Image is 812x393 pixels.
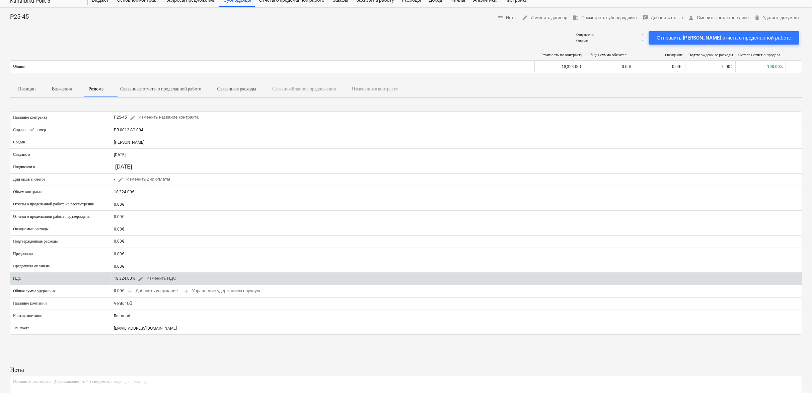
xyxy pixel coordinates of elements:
span: Сменить контактное лицо [688,14,749,22]
p: Ожидаемые расходы [13,226,49,232]
div: 18,324.00€ [111,187,802,197]
p: Дни оплаты счетов [13,177,46,182]
span: add [127,288,133,294]
span: Изменить дни оплаты [118,176,170,183]
div: [DATE] [111,149,802,160]
button: Посмотреть субподрядчика [570,13,640,23]
span: notes [497,15,503,21]
div: 0.00€ [111,211,802,222]
div: Отправить [PERSON_NAME] отчета о проделанной работе [657,34,791,42]
p: Отчеты о проделанной работе подтверждены [13,214,90,219]
p: Контактное лицо [13,313,42,319]
div: P25-45 [114,112,201,123]
span: Добавить удержание [127,287,178,295]
button: Изменить НДС [135,273,179,284]
span: 100.00% [767,64,783,69]
div: [PERSON_NAME] [111,137,802,148]
div: 0.00€ [114,286,263,296]
p: Связанные отчеты о проделанной работе [120,85,201,92]
p: Позиции [18,85,36,92]
span: Изменить НДС [138,275,176,282]
button: Удалить документ [751,13,802,23]
button: Сменить контактное лицо [685,13,751,23]
div: 0.00€ [111,199,802,210]
div: [EMAIL_ADDRESS][DOMAIN_NAME] [111,323,802,334]
span: edit [522,15,528,21]
p: Создано в [13,152,30,157]
span: Удалить документ [754,14,799,22]
div: Остался отчет о проделанной работе [738,53,783,58]
div: Общая сумма обязательств [588,53,633,58]
span: rate_review [642,15,648,21]
span: Добавить отзыв [642,14,683,22]
span: business [573,15,579,21]
p: Резюме [88,85,104,92]
button: Ноты [495,13,519,23]
span: Посмотреть субподрядчика [573,14,637,22]
span: Ноты [497,14,517,22]
div: Ventur OÜ [111,298,802,309]
p: P25-45 [10,13,29,21]
div: Ожидание [638,53,683,58]
p: Отправлено : [576,32,594,37]
div: 0.00€ [111,249,802,259]
p: НДС [13,276,21,281]
span: Изменить название контракта [130,114,199,121]
div: - [114,174,173,185]
p: Предоплата оплачена [13,263,50,269]
p: Ноты [10,366,802,374]
button: Добавить удержание [124,286,180,296]
p: Связанные расходы [217,85,256,92]
div: 18,324.00% [114,273,179,284]
p: Эл. почта [13,325,29,331]
p: 0.00€ [114,239,124,244]
button: Управление удержанием вручную [180,286,263,296]
button: Изменить дни оплаты [115,174,173,185]
p: Отчеты о проделанной работе на рассмотрении [13,201,94,207]
span: 0.00€ [622,64,632,69]
div: PR-0012-SO-004 [111,125,802,135]
span: person [688,15,694,21]
span: edit [138,276,144,282]
button: Изменить название контракта [127,112,201,123]
p: Справочный номер [13,127,46,133]
div: 0.00€ [111,261,802,272]
div: Стоимость по контракту [537,53,582,58]
button: Добавить отзыв [640,13,686,23]
input: + Изменить [114,162,145,172]
span: Управление удержанием вручную [183,287,260,295]
p: - [642,39,643,43]
div: 18,324.00€ [534,61,585,72]
p: Предоплата [13,251,33,257]
p: - [642,32,643,37]
p: Создан [13,139,25,145]
span: edit [130,115,136,121]
span: Изменить договор [522,14,567,22]
button: Отправить [PERSON_NAME] отчета о проделанной работе [649,31,799,45]
p: Объем контракта [13,189,42,195]
div: 0.00€ [111,224,802,235]
p: Вложения [52,85,72,92]
span: add [183,288,189,294]
div: Raimond [111,311,802,321]
span: delete [754,15,760,21]
p: Название контракта [13,115,47,120]
p: Открыт : [576,39,588,43]
span: edit [118,177,124,183]
button: Изменить договор [519,13,570,23]
p: Подтвержденные расходы [13,239,58,244]
p: Общая сумма удержания [13,288,56,294]
p: Подписали в [13,164,35,170]
span: 0.00€ [722,64,733,69]
p: Общий [13,64,25,69]
span: 0.00€ [672,64,682,69]
p: Название компании [13,301,47,306]
div: Подтвержденные расходы [688,53,733,58]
